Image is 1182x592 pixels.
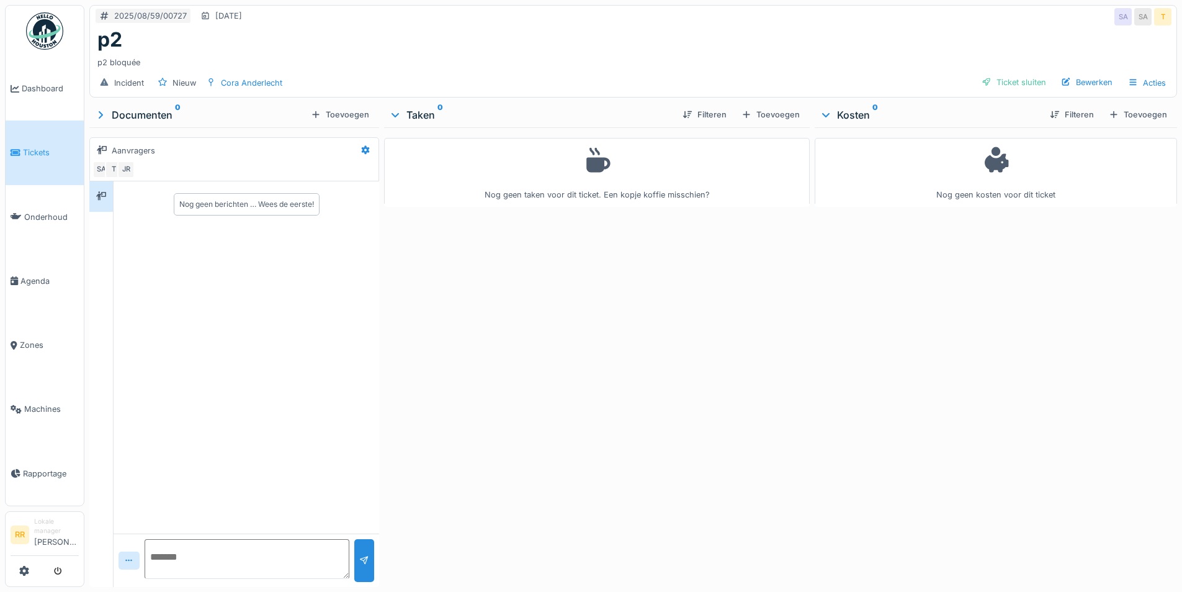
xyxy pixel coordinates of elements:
[22,83,79,94] span: Dashboard
[6,249,84,313] a: Agenda
[94,107,306,122] div: Documenten
[117,161,135,178] div: JR
[26,12,63,50] img: Badge_color-CXgf-gQk.svg
[6,313,84,377] a: Zones
[1045,106,1099,123] div: Filteren
[105,161,122,178] div: T
[6,185,84,249] a: Onderhoud
[1104,106,1172,123] div: Toevoegen
[977,74,1051,91] div: Ticket sluiten
[1122,74,1171,92] div: Acties
[1134,8,1152,25] div: SA
[97,52,1169,68] div: p2 bloquée
[23,147,79,158] span: Tickets
[389,107,672,122] div: Taken
[20,339,79,351] span: Zones
[872,107,878,122] sup: 0
[6,442,84,506] a: Rapportage
[437,107,443,122] sup: 0
[1154,8,1171,25] div: T
[11,526,29,544] li: RR
[6,377,84,441] a: Machines
[6,121,84,184] a: Tickets
[97,28,122,52] h1: p2
[6,57,84,121] a: Dashboard
[20,275,79,287] span: Agenda
[114,10,187,22] div: 2025/08/59/00727
[11,517,79,556] a: RR Lokale manager[PERSON_NAME]
[678,106,732,123] div: Filteren
[823,143,1169,201] div: Nog geen kosten voor dit ticket
[392,143,801,201] div: Nog geen taken voor dit ticket. Een kopje koffie misschien?
[34,517,79,536] div: Lokale manager
[1114,8,1132,25] div: SA
[175,107,181,122] sup: 0
[24,211,79,223] span: Onderhoud
[179,199,314,210] div: Nog geen berichten … Wees de eerste!
[820,107,1040,122] div: Kosten
[172,77,196,89] div: Nieuw
[112,145,155,157] div: Aanvragers
[1056,74,1117,91] div: Bewerken
[23,468,79,480] span: Rapportage
[24,403,79,415] span: Machines
[34,517,79,553] li: [PERSON_NAME]
[737,106,805,123] div: Toevoegen
[306,106,374,123] div: Toevoegen
[114,77,144,89] div: Incident
[92,161,110,178] div: SA
[221,77,282,89] div: Cora Anderlecht
[215,10,242,22] div: [DATE]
